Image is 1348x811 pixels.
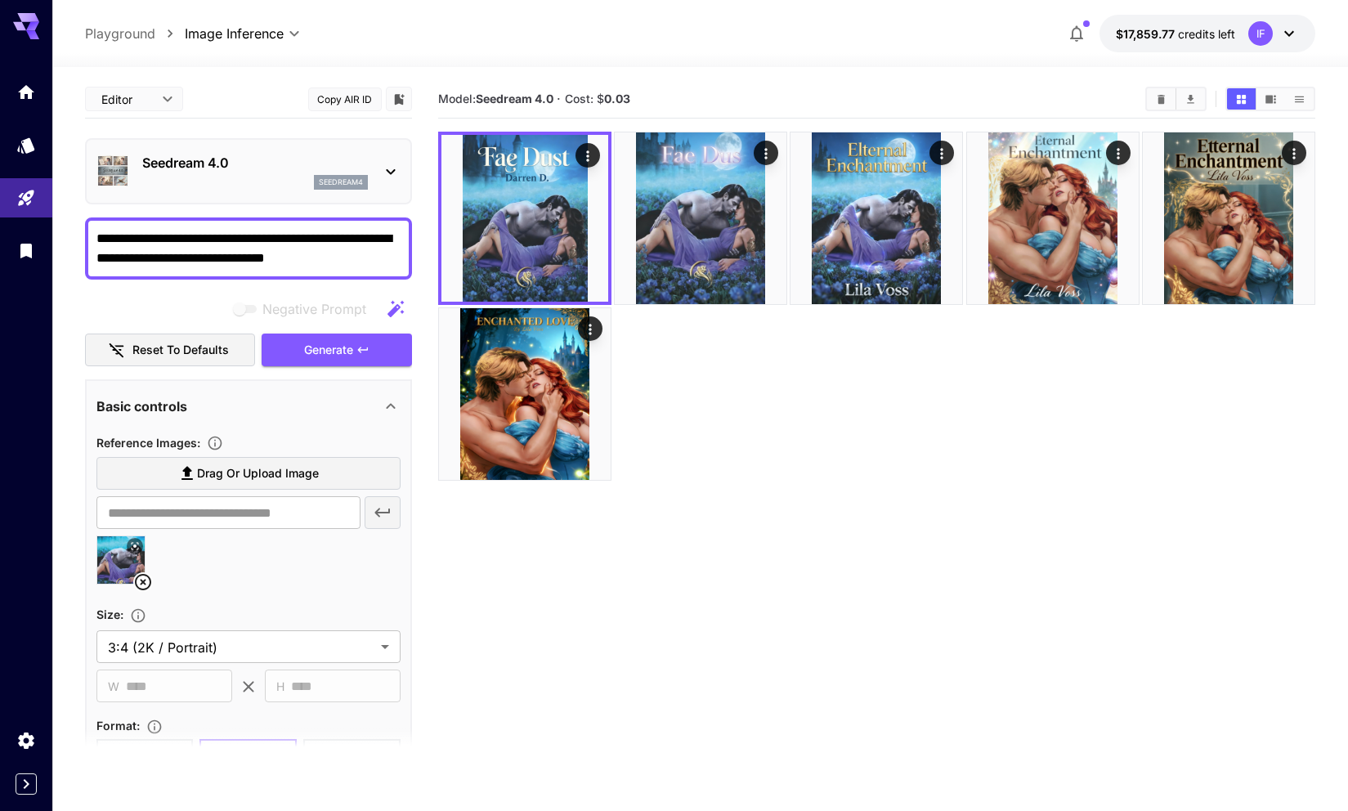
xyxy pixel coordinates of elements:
button: $17,859.77291IF [1099,15,1315,52]
div: Clear AllDownload All [1145,87,1207,111]
button: Upload a reference image to guide the result. This is needed for Image-to-Image or Inpainting. Su... [200,435,230,451]
button: Show media in grid view [1227,88,1256,110]
div: Settings [16,730,36,751]
span: H [276,677,284,696]
p: seedream4 [319,177,363,188]
img: 2Q== [967,132,1139,304]
span: credits left [1178,27,1235,41]
button: Add to library [392,89,406,109]
p: Seedream 4.0 [142,153,368,173]
span: 3:4 (2K / Portrait) [108,638,374,657]
img: Z [615,132,786,304]
span: Cost: $ [565,92,630,105]
div: Library [16,240,36,261]
button: Expand sidebar [16,773,37,795]
div: Actions [578,316,602,341]
div: Home [16,82,36,102]
button: Choose the file format for the output image. [140,719,169,735]
b: Seedream 4.0 [476,92,553,105]
button: Show media in video view [1256,88,1285,110]
button: Adjust the dimensions of the generated image by specifying its width and height in pixels, or sel... [123,607,153,624]
span: W [108,677,119,696]
div: $17,859.77291 [1116,25,1235,43]
button: Download All [1176,88,1205,110]
span: Reference Images : [96,436,200,450]
div: Playground [16,186,36,207]
button: Generate [262,334,412,367]
nav: breadcrumb [85,24,185,43]
div: Actions [1106,141,1131,165]
div: Actions [930,141,955,165]
button: Copy AIR ID [308,87,382,111]
div: Actions [1282,141,1306,165]
div: Actions [575,143,600,168]
span: Size : [96,607,123,621]
span: Negative Prompt [262,299,366,319]
img: Z [441,135,608,302]
span: Editor [101,91,152,108]
div: Models [16,133,36,154]
div: Basic controls [96,387,401,426]
span: $17,859.77 [1116,27,1178,41]
button: Show media in list view [1285,88,1314,110]
span: Image Inference [185,24,284,43]
b: 0.03 [604,92,630,105]
span: Format : [96,719,140,733]
p: · [557,89,561,109]
span: Model: [438,92,553,105]
div: Show media in grid viewShow media in video viewShow media in list view [1225,87,1315,111]
a: Playground [85,24,155,43]
label: Drag or upload image [96,457,401,491]
button: Reset to defaults [85,334,255,367]
p: Basic controls [96,397,187,416]
div: Seedream 4.0seedream4 [96,146,401,196]
span: Drag or upload image [197,464,319,484]
img: 2Q== [790,132,962,304]
button: Clear All [1147,88,1176,110]
div: IF [1248,21,1273,46]
div: Actions [754,141,778,165]
span: Negative prompts are not compatible with the selected model. [230,298,379,319]
span: Generate [304,340,353,361]
img: 9k= [439,308,611,480]
img: 9k= [1143,132,1314,304]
